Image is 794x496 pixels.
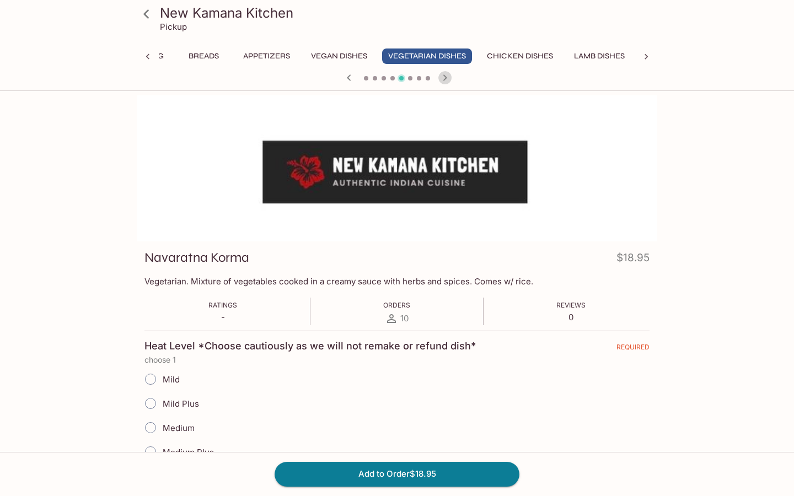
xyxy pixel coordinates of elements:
[305,48,373,64] button: Vegan Dishes
[144,276,650,287] p: Vegetarian. Mixture of vegetables cooked in a creamy sauce with herbs and spices. Comes w/ rice.
[163,374,180,385] span: Mild
[400,313,409,324] span: 10
[481,48,559,64] button: Chicken Dishes
[208,312,237,322] p: -
[383,301,410,309] span: Orders
[616,249,650,271] h4: $18.95
[208,301,237,309] span: Ratings
[568,48,631,64] button: Lamb Dishes
[160,4,653,21] h3: New Kamana Kitchen
[163,398,199,409] span: Mild Plus
[160,21,187,32] p: Pickup
[556,312,586,322] p: 0
[556,301,586,309] span: Reviews
[144,340,476,352] h4: Heat Level *Choose cautiously as we will not remake or refund dish*
[237,48,296,64] button: Appetizers
[163,447,214,457] span: Medium Plus
[382,48,472,64] button: Vegetarian Dishes
[616,343,650,355] span: REQUIRED
[137,95,657,241] div: Navaratna Korma
[179,48,228,64] button: Breads
[144,355,650,364] p: choose 1
[275,462,519,486] button: Add to Order$18.95
[163,423,195,433] span: Medium
[144,249,249,266] h3: Navaratna Korma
